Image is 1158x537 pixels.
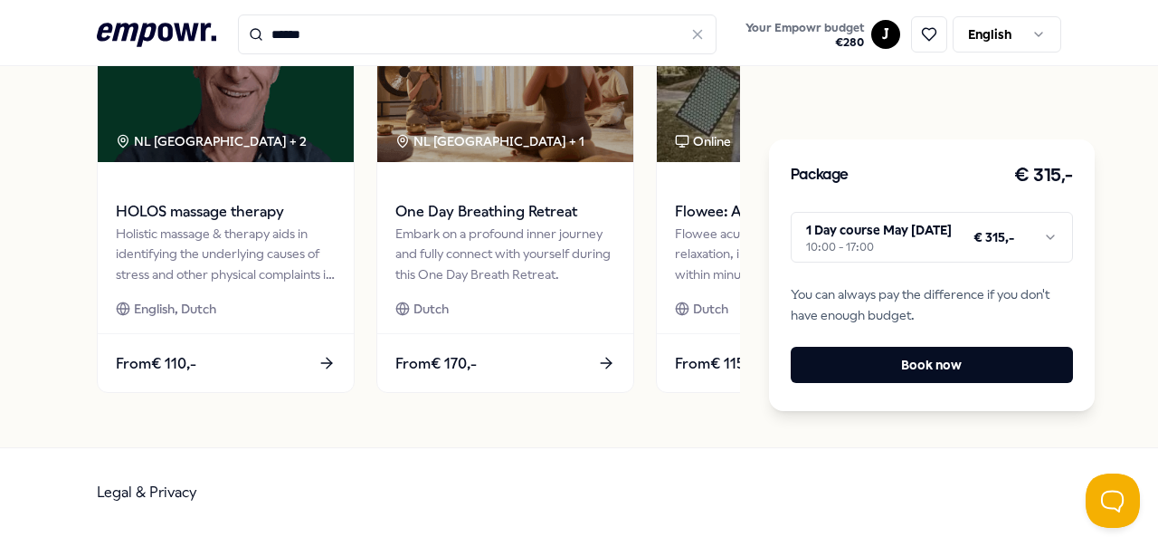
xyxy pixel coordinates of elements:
[376,16,634,393] a: package imageRelaxationNL [GEOGRAPHIC_DATA] + 1One Day Breathing RetreatEmbark on a profound inne...
[395,224,615,284] div: Embark on a profound inner journey and fully connect with yourself during this One Day Breath Ret...
[116,352,196,376] span: From € 110,-
[656,16,914,393] a: package imageRelaxationOnlineFlowee: Acupressure matFlowee acupressure mats provide relaxation, i...
[742,17,868,53] button: Your Empowr budget€280
[675,131,731,151] div: Online
[675,224,895,284] div: Flowee acupressure mats provide relaxation, inner peace, or energy within minutes, perfect for da...
[693,299,728,319] span: Dutch
[1014,161,1073,190] h3: € 315,-
[377,17,633,162] img: package image
[791,348,1073,384] button: Book now
[116,224,336,284] div: Holistic massage & therapy aids in identifying the underlying causes of stress and other physical...
[238,14,717,54] input: Search for products, categories or subcategories
[395,131,584,151] div: NL [GEOGRAPHIC_DATA] + 1
[745,35,864,50] span: € 280
[745,21,864,35] span: Your Empowr budget
[97,16,355,393] a: package imageRelaxationNL [GEOGRAPHIC_DATA] + 2HOLOS massage therapyHolistic massage & therapy ai...
[395,352,477,376] span: From € 170,-
[134,299,216,319] span: English, Dutch
[116,131,307,151] div: NL [GEOGRAPHIC_DATA] + 2
[657,17,913,162] img: package image
[98,17,354,162] img: package image
[675,200,895,224] span: Flowee: Acupressure mat
[1086,474,1140,528] iframe: Help Scout Beacon - Open
[791,285,1073,326] span: You can always pay the difference if you don't have enough budget.
[413,299,449,319] span: Dutch
[116,200,336,224] span: HOLOS massage therapy
[395,200,615,224] span: One Day Breathing Retreat
[97,484,197,501] a: Legal & Privacy
[791,165,849,188] h3: Package
[675,352,755,376] span: From € 115,-
[871,20,900,49] button: J
[738,15,871,53] a: Your Empowr budget€280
